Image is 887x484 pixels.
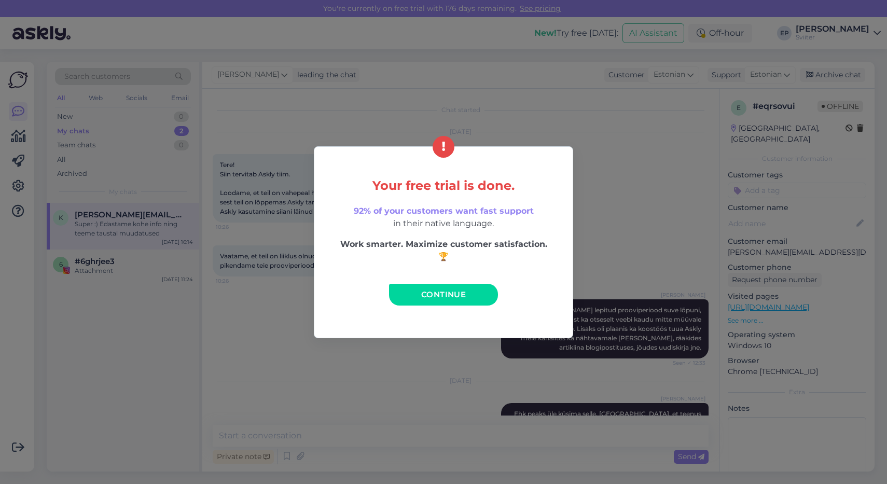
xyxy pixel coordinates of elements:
[336,205,551,230] p: in their native language.
[389,284,498,306] a: Continue
[354,206,534,216] span: 92% of your customers want fast support
[421,289,466,299] span: Continue
[336,179,551,192] h5: Your free trial is done.
[336,238,551,263] p: Work smarter. Maximize customer satisfaction. 🏆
